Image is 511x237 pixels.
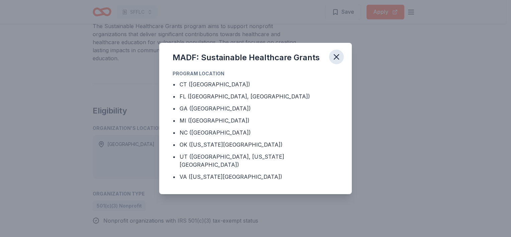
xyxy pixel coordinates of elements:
[173,104,176,112] div: •
[173,129,176,137] div: •
[173,92,176,100] div: •
[173,116,176,125] div: •
[173,141,176,149] div: •
[180,80,250,88] div: CT ([GEOGRAPHIC_DATA])
[180,153,338,169] div: UT ([GEOGRAPHIC_DATA], [US_STATE][GEOGRAPHIC_DATA])
[180,129,251,137] div: NC ([GEOGRAPHIC_DATA])
[180,116,249,125] div: MI ([GEOGRAPHIC_DATA])
[180,141,283,149] div: OK ([US_STATE][GEOGRAPHIC_DATA])
[180,92,310,100] div: FL ([GEOGRAPHIC_DATA], [GEOGRAPHIC_DATA])
[173,80,176,88] div: •
[173,52,320,63] div: MADF: Sustainable Healthcare Grants
[173,173,176,181] div: •
[180,173,282,181] div: VA ([US_STATE][GEOGRAPHIC_DATA])
[173,153,176,161] div: •
[180,104,251,112] div: GA ([GEOGRAPHIC_DATA])
[173,70,338,78] div: Program Location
